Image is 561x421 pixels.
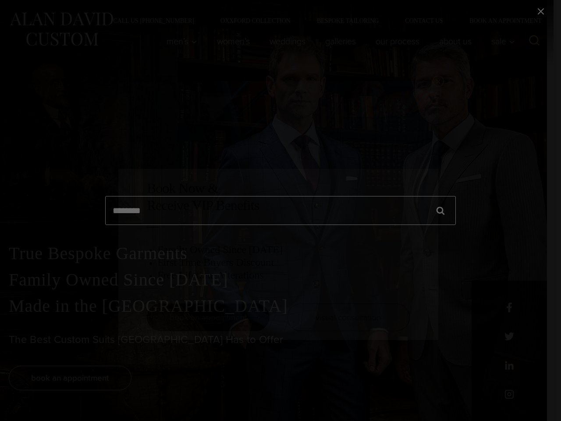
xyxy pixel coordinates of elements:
[147,180,410,214] h2: Book Now & Receive VIP Benefits
[147,303,270,331] a: book an appointment
[157,256,410,269] h3: First Time Buyers Discount
[287,303,410,331] a: visual consultation
[157,243,410,256] h3: Family Owned Since [DATE]
[157,269,410,282] h3: Free Lifetime Alterations
[433,75,444,87] button: Close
